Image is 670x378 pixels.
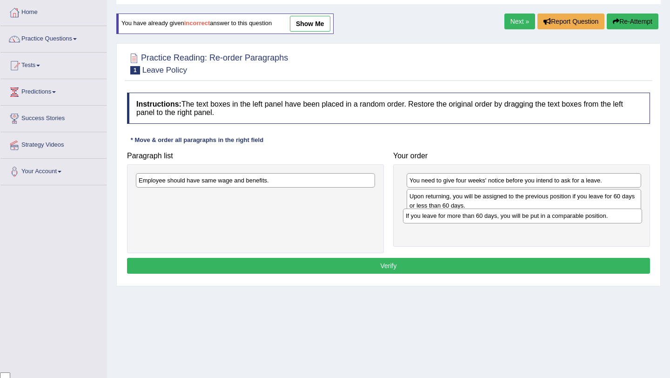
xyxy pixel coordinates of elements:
[184,20,210,27] b: incorrect
[0,106,107,129] a: Success Stories
[504,13,535,29] a: Next »
[537,13,604,29] button: Report Question
[0,159,107,182] a: Your Account
[0,26,107,49] a: Practice Questions
[127,152,384,160] h4: Paragraph list
[130,66,140,74] span: 1
[407,173,641,188] div: You need to give four weeks' notice before you intend to ask for a leave.
[393,152,650,160] h4: Your order
[607,13,658,29] button: Re-Attempt
[0,132,107,155] a: Strategy Videos
[0,53,107,76] a: Tests
[142,66,187,74] small: Leave Policy
[127,51,288,74] h2: Practice Reading: Re-order Paragraphs
[290,16,330,32] a: show me
[127,93,650,124] h4: The text boxes in the left panel have been placed in a random order. Restore the original order b...
[403,209,642,223] div: If you leave for more than 60 days, you will be put in a comparable position.
[407,189,641,212] div: Upon returning, you will be assigned to the previous position if you leave for 60 days or less th...
[127,258,650,274] button: Verify
[136,173,375,188] div: Employee should have same wage and benefits.
[127,135,267,144] div: * Move & order all paragraphs in the right field
[0,79,107,102] a: Predictions
[116,13,334,34] div: You have already given answer to this question
[136,100,181,108] b: Instructions:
